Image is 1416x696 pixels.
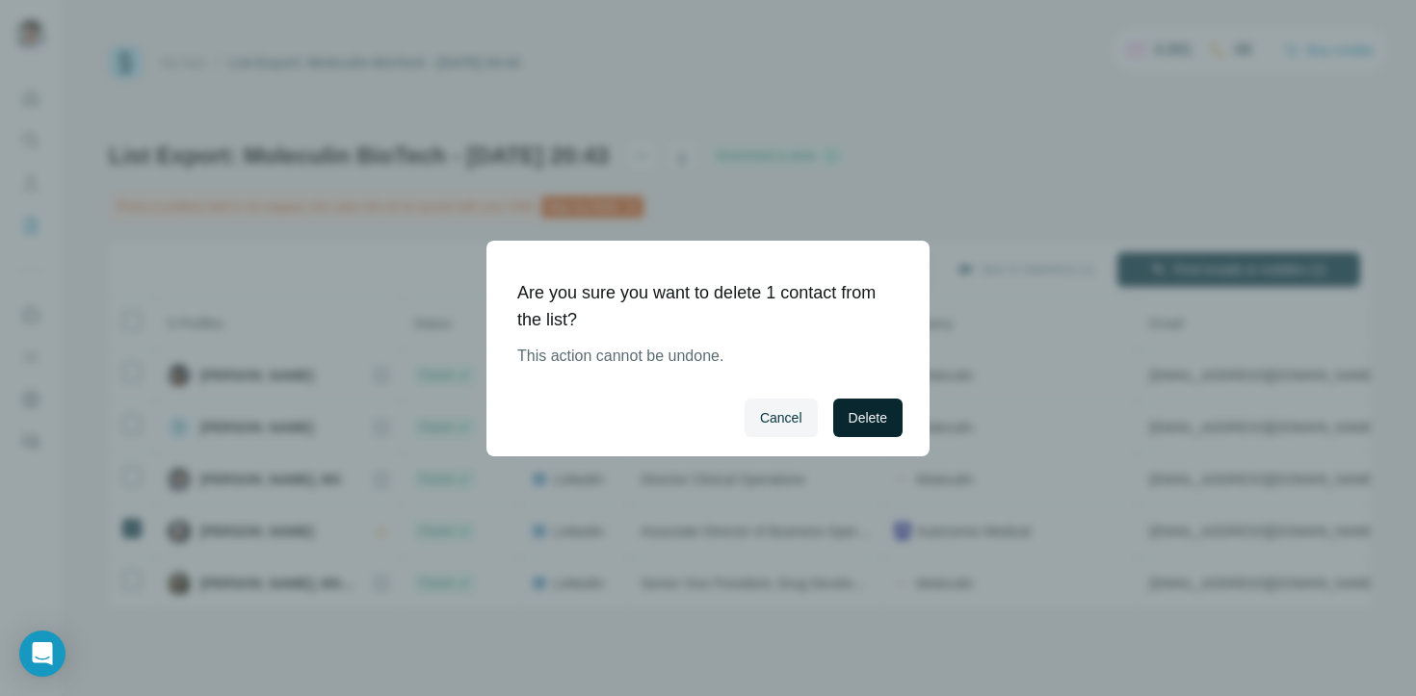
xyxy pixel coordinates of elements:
[745,399,818,437] button: Cancel
[849,408,887,427] span: Delete
[760,408,802,427] span: Cancel
[517,345,883,368] p: This action cannot be undone.
[19,631,66,677] div: Open Intercom Messenger
[833,399,903,437] button: Delete
[517,279,883,333] h1: Are you sure you want to delete 1 contact from the list?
